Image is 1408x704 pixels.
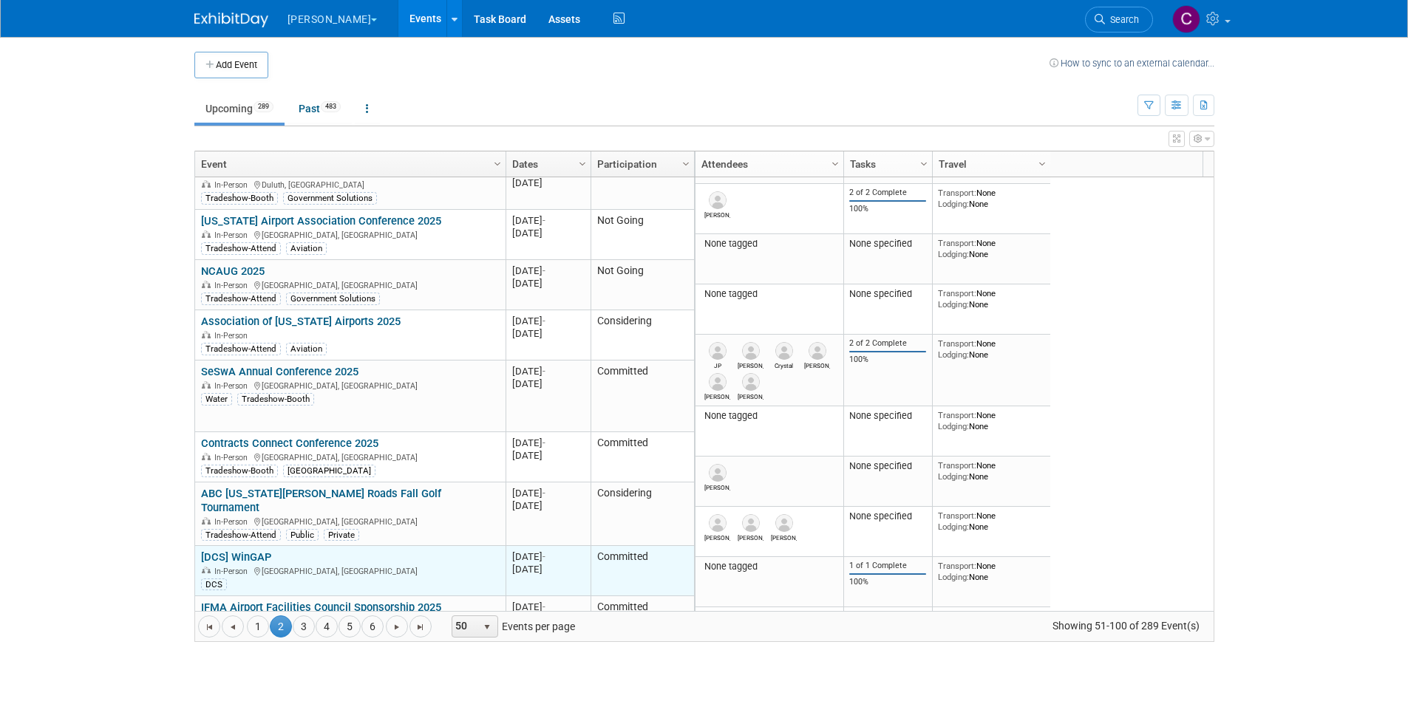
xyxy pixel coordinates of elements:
a: [US_STATE] Airport Association Conference 2025 [201,214,441,228]
a: Participation [597,151,684,177]
div: Michael Long [704,391,730,400]
span: Go to the previous page [227,621,239,633]
a: Column Settings [827,151,843,174]
div: Public [286,529,319,541]
div: [DATE] [512,563,584,575]
span: Events per page [432,615,590,638]
td: Considering [591,482,694,546]
div: [GEOGRAPHIC_DATA], [GEOGRAPHIC_DATA] [201,451,499,463]
div: Government Solutions [283,192,377,204]
span: Column Settings [918,158,930,170]
div: None specified [849,410,926,422]
div: [DATE] [512,264,584,277]
td: Committed [591,360,694,432]
span: - [543,315,545,327]
div: Tradeshow-Attend [201,343,281,355]
div: 2 of 2 Complete [849,338,926,349]
a: Upcoming289 [194,95,285,123]
div: Aviation [286,242,327,254]
div: [GEOGRAPHIC_DATA], [GEOGRAPHIC_DATA] [201,564,499,577]
img: Bob Wood [775,514,793,532]
span: Go to the last page [415,621,426,633]
a: Tasks [850,151,922,177]
span: - [543,488,545,499]
div: Travis Vallin [704,209,730,219]
img: Brandon Knight [709,464,727,482]
span: Transport: [938,188,976,198]
span: - [543,437,545,448]
a: Column Settings [574,151,591,174]
div: [DATE] [512,214,584,227]
span: In-Person [214,180,252,190]
img: James Riddle [742,342,760,360]
a: Go to the first page [198,615,220,638]
a: 4 [316,615,338,638]
img: Julianna Hunter [809,342,826,360]
div: [GEOGRAPHIC_DATA], [GEOGRAPHIC_DATA] [201,515,499,527]
div: Government Solutions [286,293,380,304]
span: Lodging: [938,471,969,482]
a: Past483 [288,95,352,123]
a: Column Settings [678,151,694,174]
span: Search [1105,14,1139,25]
div: None specified [849,460,926,472]
span: - [543,265,545,276]
div: None None [938,338,1044,360]
td: Committed [591,432,694,482]
a: Go to the previous page [222,615,244,638]
img: In-Person Event [202,331,211,338]
span: Column Settings [492,158,503,170]
div: Tradeshow-Booth [237,393,314,405]
span: Go to the first page [203,621,215,633]
img: Travis Vallin [709,191,727,209]
div: None specified [849,238,926,250]
div: Private [324,529,359,541]
a: Travel [939,151,1041,177]
a: 5 [339,615,361,638]
div: [DATE] [512,499,584,512]
span: In-Person [214,453,252,462]
div: Crystal Muller [771,360,797,369]
div: Duluth, [GEOGRAPHIC_DATA] [201,178,499,191]
img: Billy Burle [709,514,727,532]
span: In-Person [214,517,252,527]
span: Transport: [938,238,976,248]
div: None None [938,238,1044,259]
span: Lodging: [938,522,969,532]
a: NCAUG 2025 [201,264,265,278]
div: None tagged [701,288,837,300]
div: [GEOGRAPHIC_DATA], [GEOGRAPHIC_DATA] [201,228,499,241]
a: IFMA Airport Facilities Council Sponsorship 2025 [201,601,441,614]
img: In-Person Event [202,381,211,389]
img: In-Person Event [202,517,211,524]
img: In-Person Event [202,453,211,460]
a: Column Settings [1034,151,1050,174]
div: Bob Wood [771,532,797,541]
div: [DATE] [512,437,584,449]
td: Committed [591,546,694,596]
div: None specified [849,510,926,522]
a: Association of [US_STATE] Airports 2025 [201,315,401,328]
div: Tradeshow-Attend [201,529,281,541]
img: In-Person Event [202,567,211,574]
a: Contracts Connect Conference 2025 [201,437,378,450]
div: Tradeshow-Attend [201,293,281,304]
span: Transport: [938,510,976,521]
div: None None [938,288,1044,310]
span: - [543,601,545,612]
a: 1 [247,615,269,638]
div: [DATE] [512,277,584,290]
div: None tagged [701,561,837,573]
a: Column Settings [489,151,506,174]
span: In-Person [214,567,252,576]
div: Tradeshow-Booth [201,465,278,476]
div: [DATE] [512,177,584,189]
div: [DATE] [512,227,584,239]
a: 3 [293,615,315,638]
img: Trevor Gauron [742,373,760,391]
div: None None [938,510,1044,532]
div: Tradeshow-Attend [201,242,281,254]
span: Transport: [938,410,976,420]
div: Trevor Gauron [738,391,763,400]
img: Chris Blessing [742,514,760,532]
